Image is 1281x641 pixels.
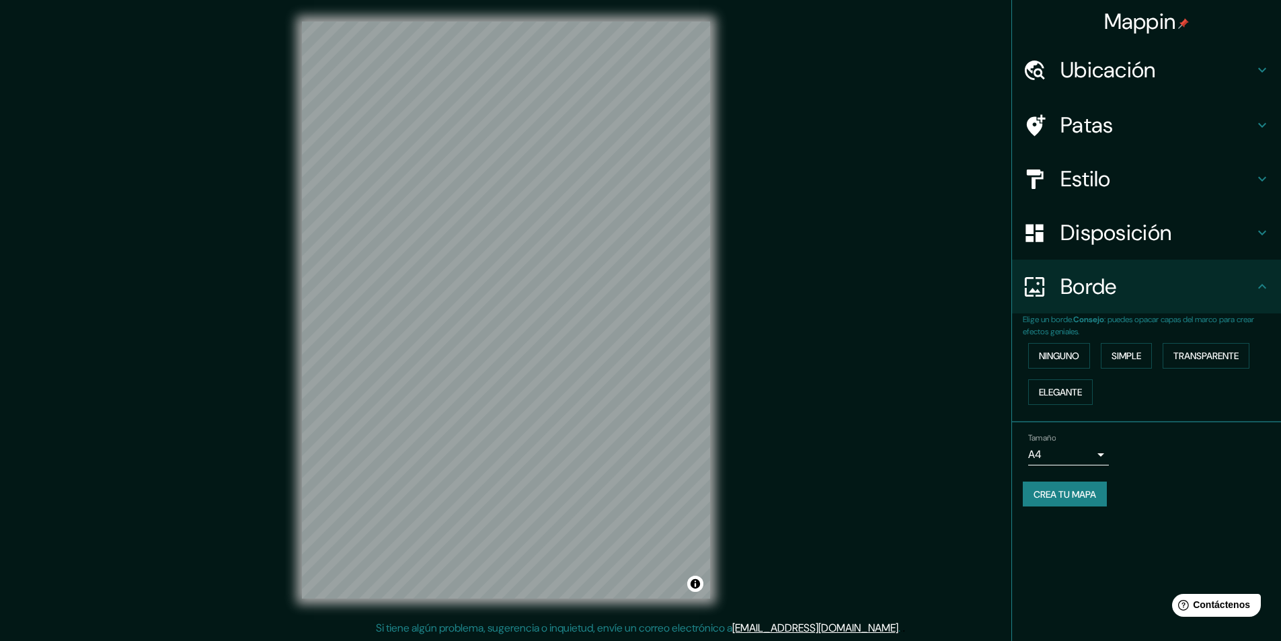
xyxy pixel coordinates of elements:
[1028,379,1093,405] button: Elegante
[1028,444,1109,465] div: A4
[1023,314,1254,337] font: : puedes opacar capas del marco para crear efectos geniales.
[900,620,902,635] font: .
[1012,43,1281,97] div: Ubicación
[687,576,703,592] button: Activar o desactivar atribución
[1163,343,1249,369] button: Transparente
[1028,343,1090,369] button: Ninguno
[902,620,905,635] font: .
[1101,343,1152,369] button: Simple
[732,621,898,635] a: [EMAIL_ADDRESS][DOMAIN_NAME]
[1178,18,1189,29] img: pin-icon.png
[1104,7,1176,36] font: Mappin
[1060,56,1156,84] font: Ubicación
[1060,165,1111,193] font: Estilo
[1073,314,1104,325] font: Consejo
[1161,589,1266,626] iframe: Lanzador de widgets de ayuda
[1112,350,1141,362] font: Simple
[1012,152,1281,206] div: Estilo
[1039,386,1082,398] font: Elegante
[302,22,710,599] canvas: Mapa
[1023,314,1073,325] font: Elige un borde.
[1028,432,1056,443] font: Tamaño
[1012,260,1281,313] div: Borde
[1028,447,1042,461] font: A4
[1060,111,1114,139] font: Patas
[1023,482,1107,507] button: Crea tu mapa
[1060,272,1117,301] font: Borde
[376,621,732,635] font: Si tiene algún problema, sugerencia o inquietud, envíe un correo electrónico a
[1039,350,1079,362] font: Ninguno
[1034,488,1096,500] font: Crea tu mapa
[1012,98,1281,152] div: Patas
[1012,206,1281,260] div: Disposición
[1060,219,1171,247] font: Disposición
[1173,350,1239,362] font: Transparente
[898,621,900,635] font: .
